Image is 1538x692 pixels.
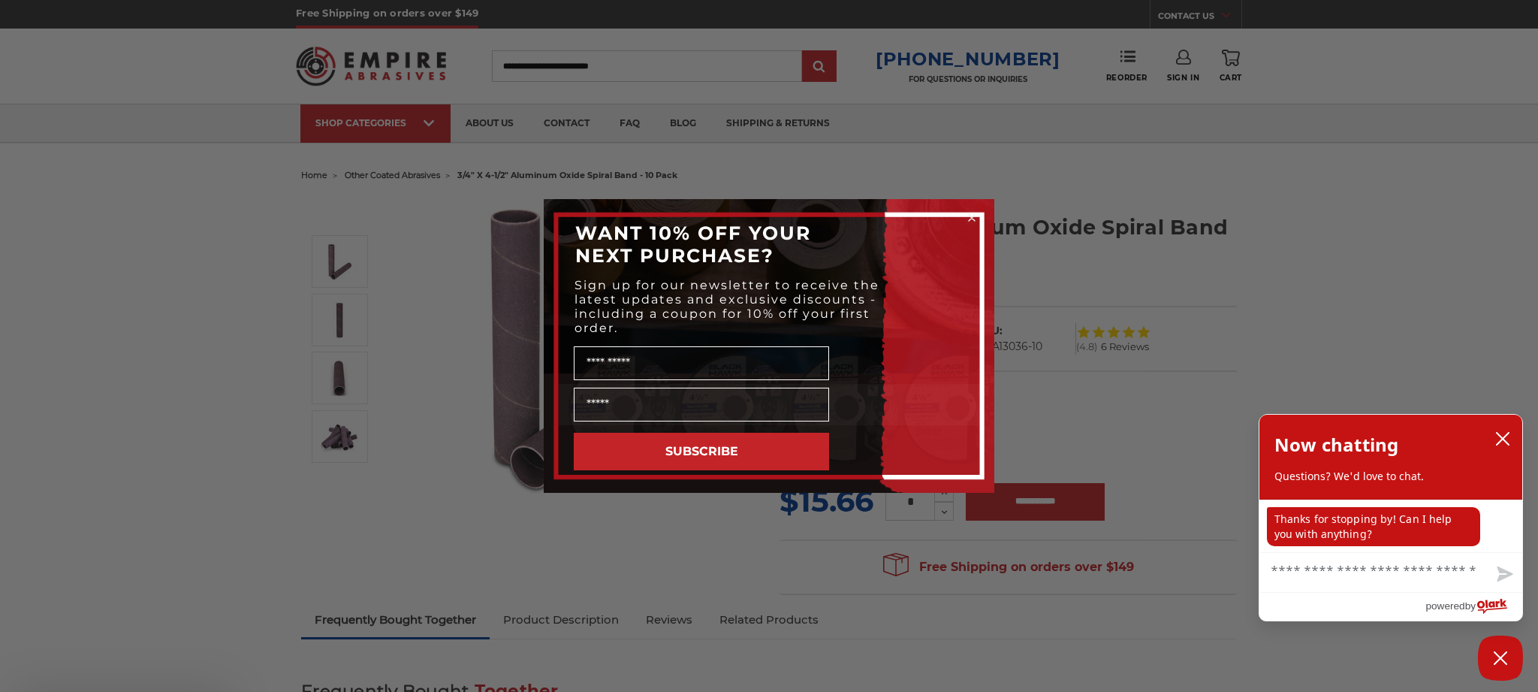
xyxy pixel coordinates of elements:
p: Questions? We'd love to chat. [1274,469,1507,484]
input: Email [574,388,829,422]
button: close chatbox [1491,428,1515,450]
span: by [1465,597,1476,615]
button: Close dialog [964,210,979,225]
span: Sign up for our newsletter to receive the latest updates and exclusive discounts - including a co... [574,278,879,335]
span: WANT 10% OFF YOUR NEXT PURCHASE? [575,222,811,267]
div: chat [1259,500,1522,552]
span: powered [1425,597,1464,615]
button: SUBSCRIBE [574,433,829,470]
button: Send message [1485,558,1522,592]
div: olark chatbox [1259,414,1523,621]
button: Close Chatbox [1478,636,1523,681]
a: Powered by Olark [1425,593,1522,621]
h2: Now chatting [1274,430,1398,460]
p: Thanks for stopping by! Can I help you with anything? [1267,507,1480,546]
